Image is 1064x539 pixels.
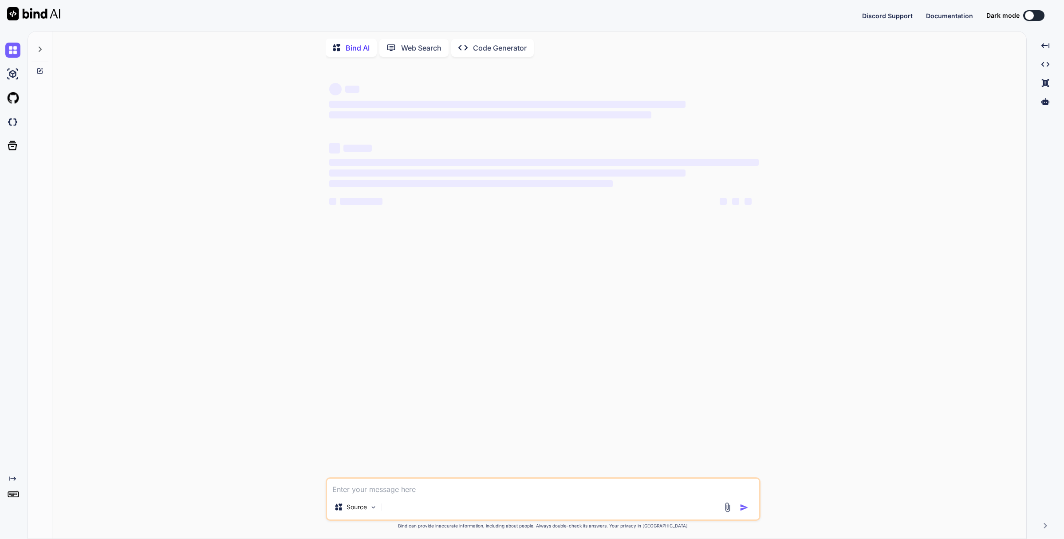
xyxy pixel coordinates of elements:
[343,145,372,152] span: ‌
[745,198,752,205] span: ‌
[862,11,913,20] button: Discord Support
[5,90,20,106] img: githubLight
[329,159,759,166] span: ‌
[329,111,651,118] span: ‌
[329,101,686,108] span: ‌
[329,83,342,95] span: ‌
[370,504,377,511] img: Pick Models
[346,43,370,53] p: Bind AI
[345,86,359,93] span: ‌
[740,503,749,512] img: icon
[926,11,973,20] button: Documentation
[720,198,727,205] span: ‌
[473,43,527,53] p: Code Generator
[986,11,1020,20] span: Dark mode
[5,43,20,58] img: chat
[862,12,913,20] span: Discord Support
[329,169,686,177] span: ‌
[732,198,739,205] span: ‌
[5,67,20,82] img: ai-studio
[329,143,340,153] span: ‌
[5,114,20,130] img: darkCloudIdeIcon
[722,502,733,512] img: attachment
[329,198,336,205] span: ‌
[329,180,613,187] span: ‌
[401,43,441,53] p: Web Search
[326,523,761,529] p: Bind can provide inaccurate information, including about people. Always double-check its answers....
[7,7,60,20] img: Bind AI
[926,12,973,20] span: Documentation
[340,198,382,205] span: ‌
[347,503,367,511] p: Source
